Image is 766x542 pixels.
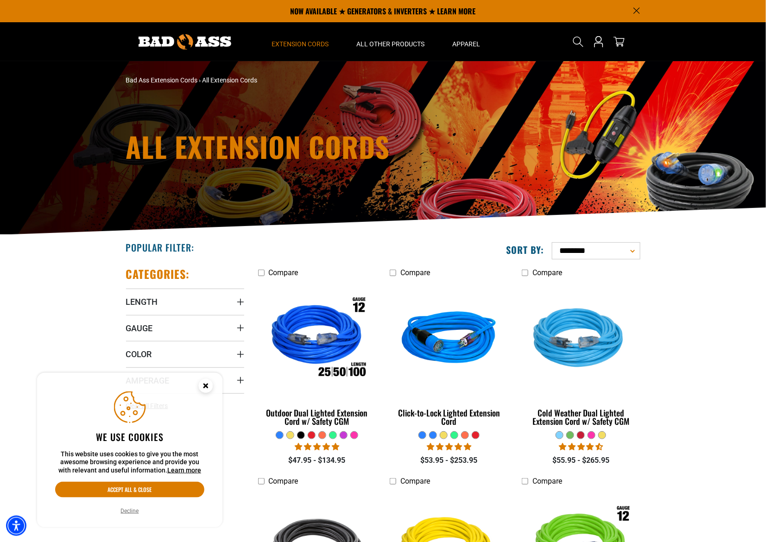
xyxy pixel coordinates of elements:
span: 4.81 stars [295,442,339,451]
a: blue Click-to-Lock Lighted Extension Cord [390,282,508,431]
span: Compare [400,477,430,485]
div: $53.95 - $253.95 [390,455,508,466]
a: cart [612,36,627,47]
div: Outdoor Dual Lighted Extension Cord w/ Safety CGM [258,409,376,425]
summary: Amperage [126,367,244,393]
div: Click-to-Lock Lighted Extension Cord [390,409,508,425]
summary: Apparel [439,22,494,61]
h2: Categories: [126,267,190,281]
summary: Length [126,289,244,315]
summary: Gauge [126,315,244,341]
button: Decline [118,506,142,516]
button: Accept all & close [55,482,204,498]
span: Compare [532,477,562,485]
span: 4.87 stars [427,442,471,451]
span: 4.62 stars [559,442,603,451]
span: › [199,76,201,84]
summary: Search [571,34,586,49]
span: Compare [269,268,298,277]
span: Gauge [126,323,153,334]
div: $55.95 - $265.95 [522,455,640,466]
summary: Extension Cords [258,22,343,61]
span: Compare [532,268,562,277]
summary: Color [126,341,244,367]
div: Accessibility Menu [6,516,26,536]
a: This website uses cookies to give you the most awesome browsing experience and provide you with r... [167,466,201,474]
div: $47.95 - $134.95 [258,455,376,466]
span: Compare [269,477,298,485]
span: Extension Cords [272,40,329,48]
label: Sort by: [506,244,544,256]
span: Length [126,296,158,307]
h1: All Extension Cords [126,132,464,160]
img: Light Blue [523,286,639,393]
h2: Popular Filter: [126,241,194,253]
span: Color [126,349,152,359]
summary: All Other Products [343,22,439,61]
span: All Extension Cords [203,76,258,84]
button: Close this option [189,373,222,402]
a: Light Blue Cold Weather Dual Lighted Extension Cord w/ Safety CGM [522,282,640,431]
span: Compare [400,268,430,277]
aside: Cookie Consent [37,373,222,528]
span: Apparel [453,40,481,48]
img: Outdoor Dual Lighted Extension Cord w/ Safety CGM [259,286,375,393]
a: Open this option [591,22,606,61]
p: This website uses cookies to give you the most awesome browsing experience and provide you with r... [55,450,204,475]
a: Outdoor Dual Lighted Extension Cord w/ Safety CGM Outdoor Dual Lighted Extension Cord w/ Safety CGM [258,282,376,431]
h2: We use cookies [55,431,204,443]
span: All Other Products [357,40,425,48]
div: Cold Weather Dual Lighted Extension Cord w/ Safety CGM [522,409,640,425]
img: Bad Ass Extension Cords [139,34,231,50]
nav: breadcrumbs [126,76,464,85]
img: blue [391,286,507,393]
a: Bad Ass Extension Cords [126,76,198,84]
